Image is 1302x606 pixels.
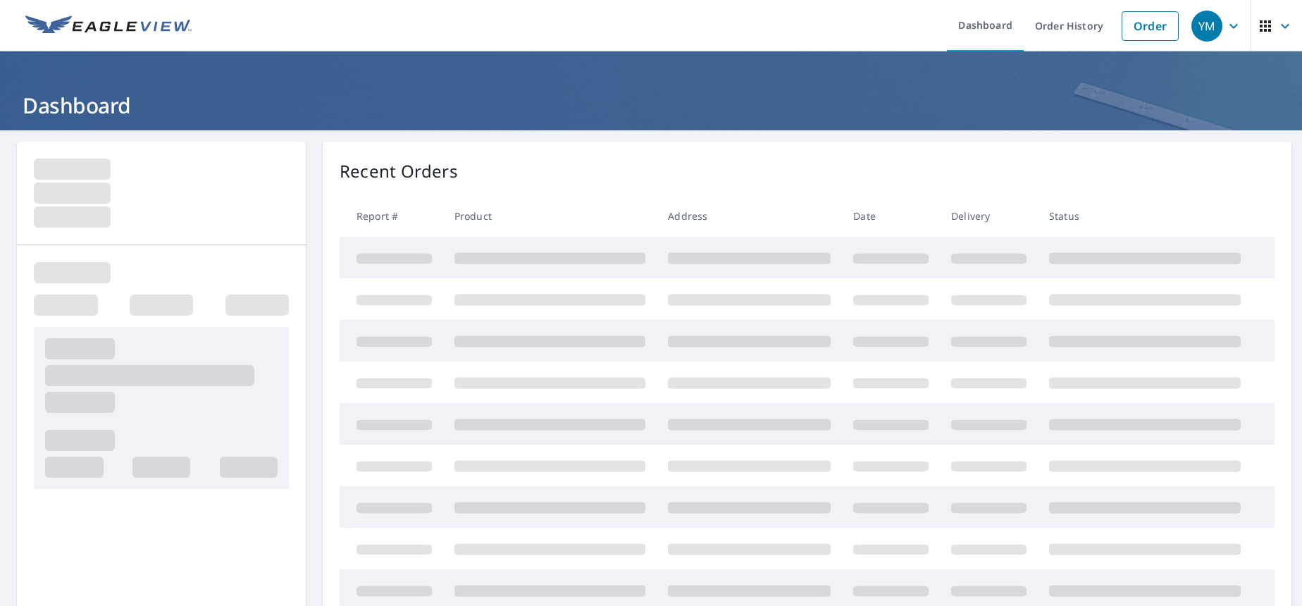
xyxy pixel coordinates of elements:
[17,91,1285,120] h1: Dashboard
[842,195,940,237] th: Date
[1122,11,1179,41] a: Order
[940,195,1038,237] th: Delivery
[1038,195,1252,237] th: Status
[25,16,192,37] img: EV Logo
[1191,11,1222,42] div: YM
[443,195,657,237] th: Product
[657,195,842,237] th: Address
[340,159,458,184] p: Recent Orders
[340,195,443,237] th: Report #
